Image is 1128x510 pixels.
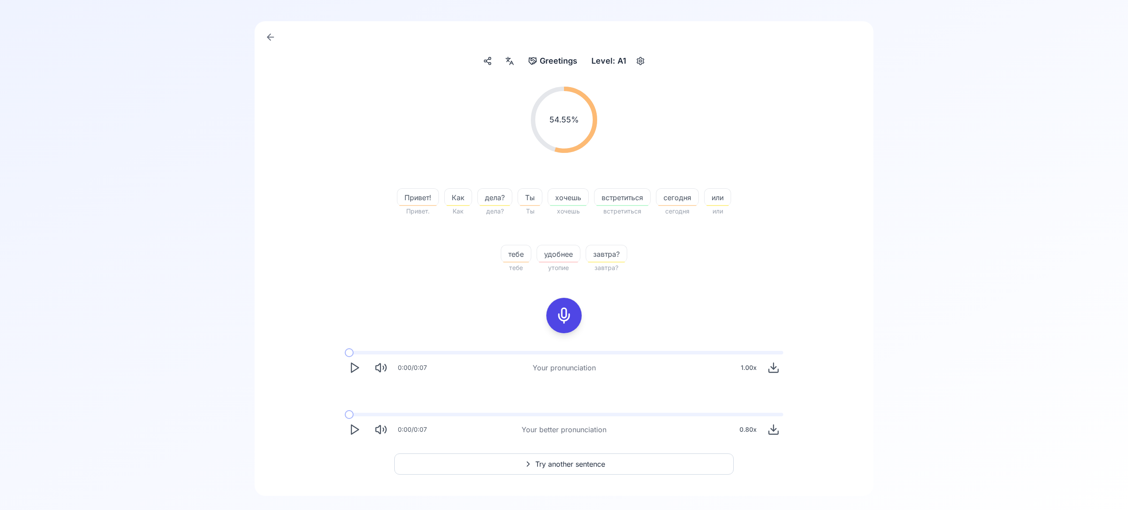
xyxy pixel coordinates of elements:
[478,192,512,203] span: дела?
[537,249,580,259] span: удобнее
[704,188,731,206] button: или
[548,188,589,206] button: хочешь
[549,114,579,126] span: 54.55 %
[522,424,606,435] div: Your better pronunciation
[537,245,580,263] button: удобнее
[548,192,588,203] span: хочешь
[540,55,577,67] span: Greetings
[656,188,699,206] button: сегодня
[736,421,760,438] div: 0.80 x
[704,206,731,217] span: или
[594,206,651,217] span: встретиться
[656,206,699,217] span: сегодня
[594,188,651,206] button: встретиться
[535,459,605,469] span: Try another sentence
[501,249,531,259] span: тебе
[477,188,512,206] button: дела?
[397,206,439,217] span: Привет.
[345,358,364,377] button: Play
[533,362,596,373] div: Your pronunciation
[397,192,438,203] span: Привет!
[477,206,512,217] span: дела?
[588,53,630,69] div: Level: A1
[394,453,734,475] button: Try another sentence
[345,420,364,439] button: Play
[518,192,542,203] span: Ты
[445,192,472,203] span: Как
[548,206,589,217] span: хочешь
[586,249,627,259] span: завтра?
[586,245,627,263] button: завтра?
[518,188,542,206] button: Ты
[737,359,760,377] div: 1.00 x
[398,363,427,372] div: 0:00 / 0:07
[444,188,472,206] button: Как
[588,53,648,69] button: Level: A1
[594,192,650,203] span: встретиться
[705,192,731,203] span: или
[371,358,391,377] button: Mute
[397,188,439,206] button: Привет!
[501,245,531,263] button: тебе
[537,263,580,273] span: утопие
[518,206,542,217] span: Ты
[525,53,581,69] button: Greetings
[371,420,391,439] button: Mute
[764,420,783,439] button: Download audio
[764,358,783,377] button: Download audio
[501,263,531,273] span: тебе
[444,206,472,217] span: Как
[656,192,698,203] span: сегодня
[586,263,627,273] span: завтра?
[398,425,427,434] div: 0:00 / 0:07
